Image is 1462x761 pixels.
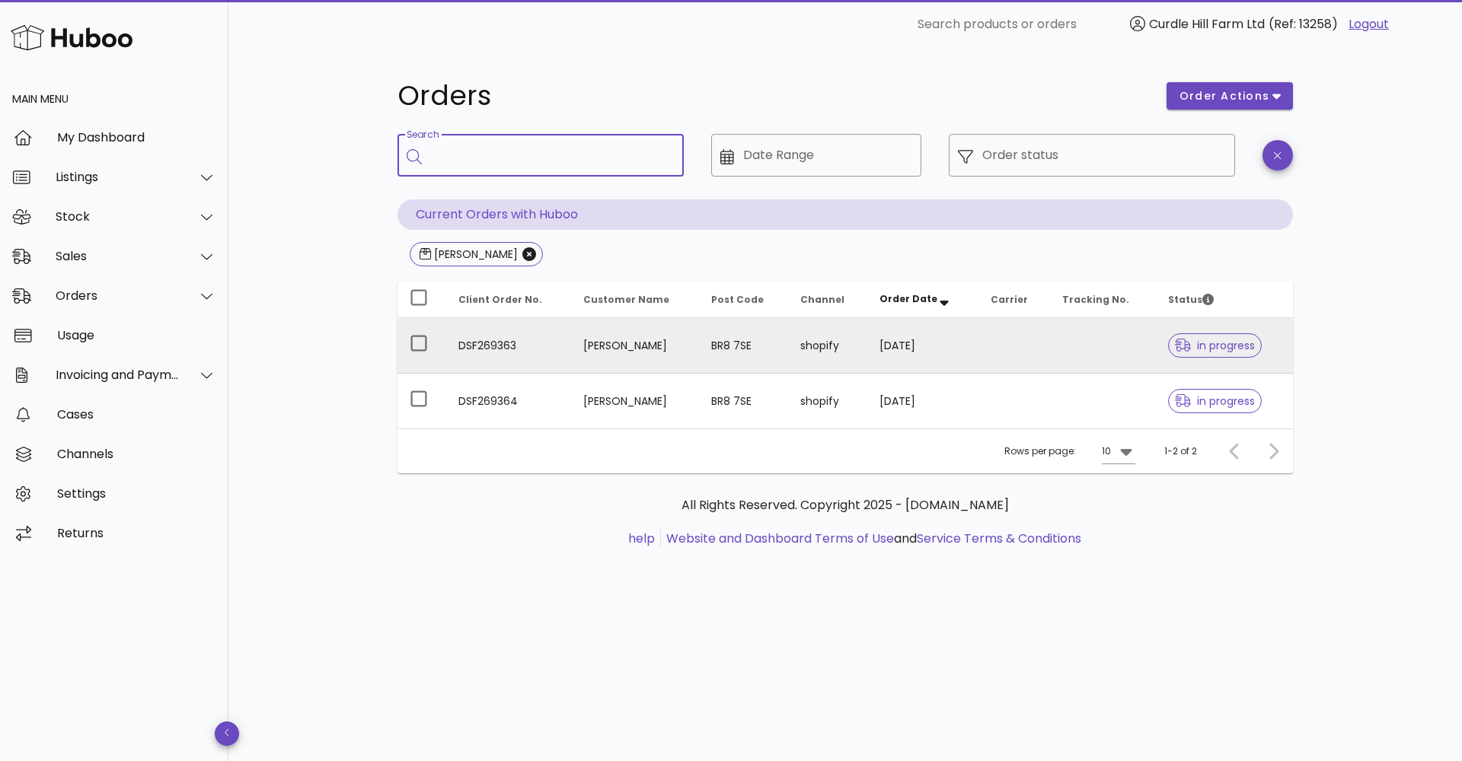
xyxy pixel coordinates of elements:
p: Current Orders with Huboo [397,199,1293,230]
span: in progress [1175,340,1256,351]
span: Post Code [711,293,764,306]
span: order actions [1179,88,1270,104]
span: Curdle Hill Farm Ltd [1149,15,1265,33]
div: 10 [1102,444,1111,458]
a: help [628,530,655,547]
div: Sales [56,249,180,263]
span: Order Date [879,292,937,305]
th: Client Order No. [446,282,571,318]
th: Carrier [978,282,1050,318]
th: Status [1156,282,1293,318]
td: DSF269363 [446,318,571,374]
h1: Orders [397,82,1148,110]
div: Usage [57,328,216,342]
p: All Rights Reserved. Copyright 2025 - [DOMAIN_NAME] [410,496,1281,514]
span: Channel [800,293,844,306]
div: Returns [57,526,216,540]
div: Channels [57,447,216,461]
th: Customer Name [571,282,699,318]
td: [PERSON_NAME] [571,318,699,374]
th: Tracking No. [1050,282,1156,318]
a: Logout [1349,15,1389,33]
th: Channel [788,282,867,318]
td: DSF269364 [446,374,571,428]
span: in progress [1175,396,1256,406]
th: Order Date: Sorted descending. Activate to remove sorting. [867,282,978,318]
div: 10Rows per page: [1102,439,1135,463]
a: Service Terms & Conditions [917,530,1081,547]
th: Post Code [699,282,788,318]
a: Website and Dashboard Terms of Use [666,530,894,547]
td: [DATE] [867,318,978,374]
button: Close [522,247,536,261]
span: Tracking No. [1062,293,1129,306]
td: [DATE] [867,374,978,428]
div: My Dashboard [57,130,216,145]
div: Invoicing and Payments [56,368,180,382]
label: Search [407,129,439,141]
div: Stock [56,209,180,224]
span: Customer Name [583,293,669,306]
span: Carrier [991,293,1028,306]
div: [PERSON_NAME] [431,247,518,262]
div: Listings [56,170,180,184]
button: order actions [1167,82,1293,110]
div: Cases [57,407,216,422]
td: shopify [788,374,867,428]
td: BR8 7SE [699,318,788,374]
span: (Ref: 13258) [1269,15,1338,33]
div: Rows per page: [1004,429,1135,473]
div: Orders [56,288,180,303]
td: shopify [788,318,867,374]
div: 1-2 of 2 [1164,444,1197,458]
img: Huboo Logo [11,21,132,54]
span: Status [1168,293,1214,306]
li: and [661,530,1081,548]
div: Settings [57,486,216,501]
span: Client Order No. [458,293,542,306]
td: [PERSON_NAME] [571,374,699,428]
td: BR8 7SE [699,374,788,428]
